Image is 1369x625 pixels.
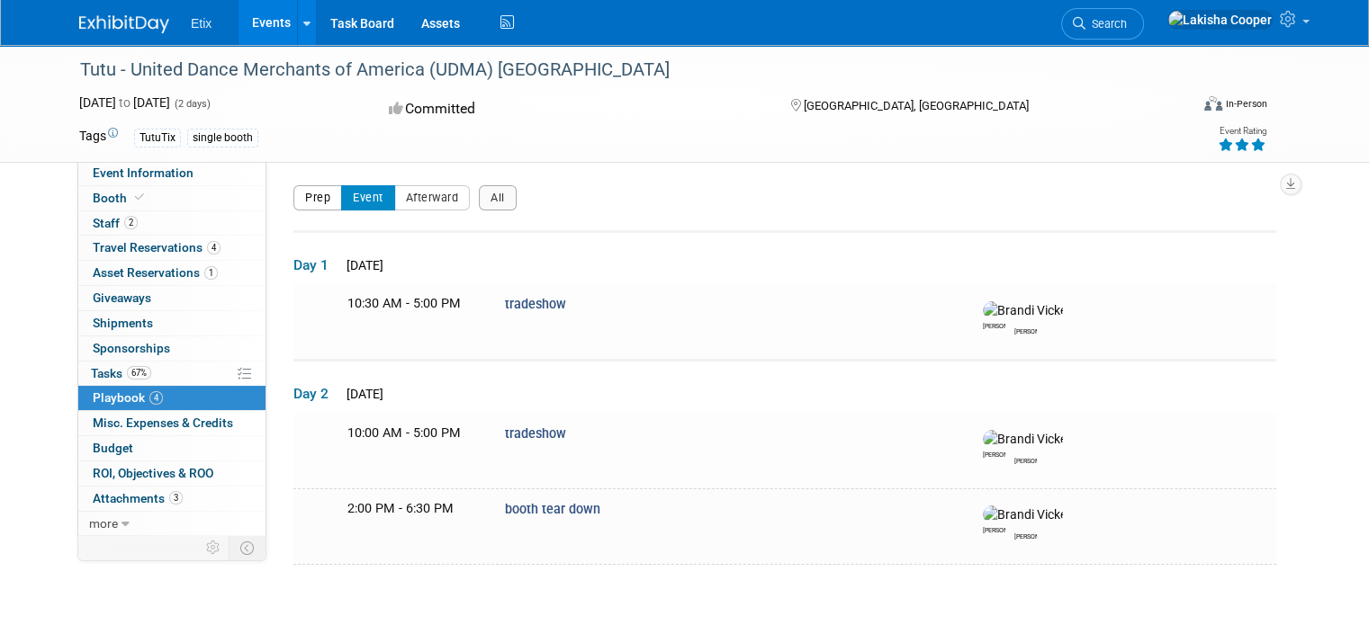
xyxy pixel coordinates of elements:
[78,411,266,435] a: Misc. Expenses & Credits
[78,211,266,236] a: Staff2
[1225,97,1267,111] div: In-Person
[135,192,144,202] i: Booth reservation complete
[983,430,1063,448] img: Brandi Vickers
[187,129,258,147] div: single booth
[347,501,454,516] span: 2:00 PM - 6:30 PM
[127,366,151,379] span: 67%
[78,362,266,386] a: Tasks67%
[983,523,1005,535] div: Brandi Vickers
[134,129,181,147] div: TutuTix
[1092,94,1267,121] div: Event Format
[1085,17,1127,31] span: Search
[78,261,266,285] a: Asset Reservations1
[78,186,266,210] a: Booth
[93,290,151,305] span: Giveaways
[93,441,133,455] span: Budget
[293,185,342,210] button: Prep
[78,286,266,310] a: Giveaways
[93,216,138,230] span: Staff
[93,191,148,205] span: Booth
[505,297,566,312] span: tradeshow
[394,185,471,210] button: Afterward
[74,54,1166,86] div: Tutu - United Dance Merchants of America (UDMA) [GEOGRAPHIC_DATA]
[93,390,163,405] span: Playbook
[383,94,761,125] div: Committed
[293,255,338,275] span: Day 1
[230,536,266,559] td: Toggle Event Tabs
[479,185,517,210] button: All
[1014,325,1037,336] div: Lakisha Cooper
[93,466,213,480] span: ROI, Objectives & ROO
[116,95,133,110] span: to
[78,512,266,536] a: more
[347,425,461,441] span: 10:00 AM - 5:00 PM
[89,516,118,531] span: more
[91,366,151,380] span: Tasks
[347,296,461,311] span: 10:30 AM - 5:00 PM
[341,185,395,210] button: Event
[1014,454,1037,466] div: Lakisha Cooper
[78,436,266,460] a: Budget
[93,240,221,254] span: Travel Reservations
[1204,96,1222,111] img: Format-Inperson.png
[983,448,1005,460] div: Brandi Vickers
[1167,10,1273,30] img: Lakisha Cooper
[149,391,163,405] span: 4
[341,258,383,272] span: [DATE]
[78,336,266,361] a: Sponsorships
[983,301,1063,319] img: Brandi Vickers
[173,98,211,110] span: (2 days)
[79,127,118,147] td: Tags
[207,241,221,254] span: 4
[1218,127,1266,136] div: Event Rating
[93,316,153,330] span: Shipments
[341,387,383,401] span: [DATE]
[1061,8,1144,40] a: Search
[983,505,1063,523] img: Brandi Vickers
[79,15,169,33] img: ExhibitDay
[804,99,1029,112] span: [GEOGRAPHIC_DATA], [GEOGRAPHIC_DATA]
[93,341,170,355] span: Sponsorships
[1014,504,1040,530] img: Lakisha Cooper
[124,216,138,229] span: 2
[78,236,266,260] a: Travel Reservations4
[1014,530,1037,541] div: Lakisha Cooper
[78,487,266,511] a: Attachments3
[505,502,600,517] span: booth tear down
[1014,429,1040,454] img: Lakisha Cooper
[78,461,266,486] a: ROI, Objectives & ROO
[198,536,230,559] td: Personalize Event Tab Strip
[78,161,266,185] a: Event Information
[505,426,566,442] span: tradeshow
[93,491,183,505] span: Attachments
[93,265,218,280] span: Asset Reservations
[1014,299,1040,325] img: Lakisha Cooper
[983,319,1005,331] div: Brandi Vickers
[293,384,338,404] span: Day 2
[191,16,212,31] span: Etix
[79,95,170,110] span: [DATE] [DATE]
[169,491,183,504] span: 3
[78,311,266,335] a: Shipments
[93,165,194,180] span: Event Information
[204,266,218,280] span: 1
[93,415,233,430] span: Misc. Expenses & Credits
[78,386,266,410] a: Playbook4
